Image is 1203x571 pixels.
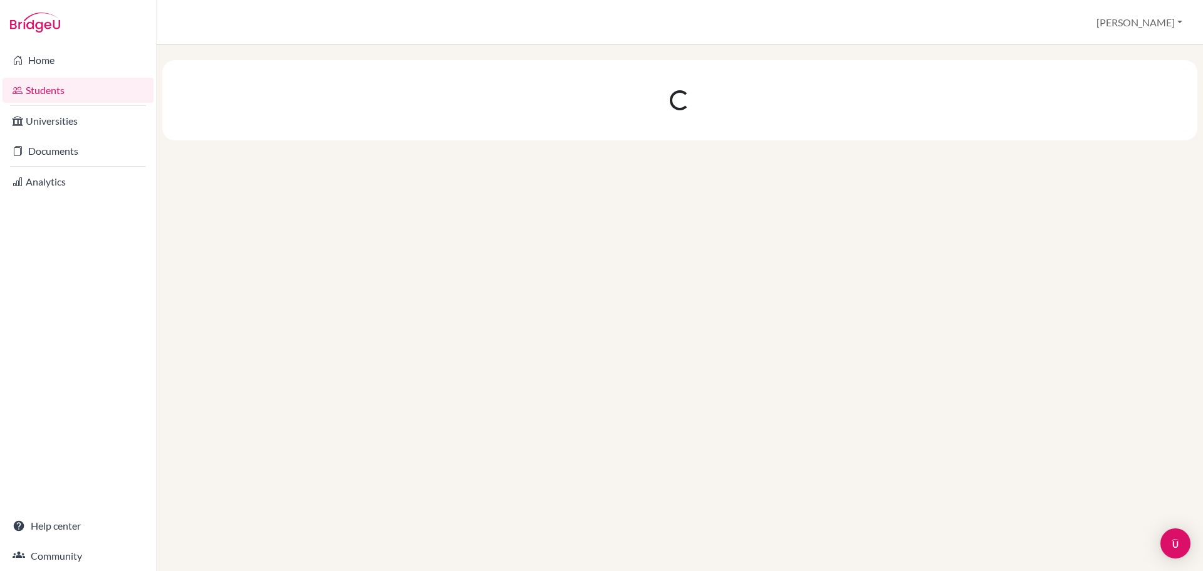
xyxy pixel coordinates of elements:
[10,13,60,33] img: Bridge-U
[3,543,154,568] a: Community
[3,78,154,103] a: Students
[3,169,154,194] a: Analytics
[3,108,154,134] a: Universities
[1160,528,1190,558] div: Open Intercom Messenger
[3,513,154,538] a: Help center
[1091,11,1188,34] button: [PERSON_NAME]
[3,48,154,73] a: Home
[3,139,154,164] a: Documents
